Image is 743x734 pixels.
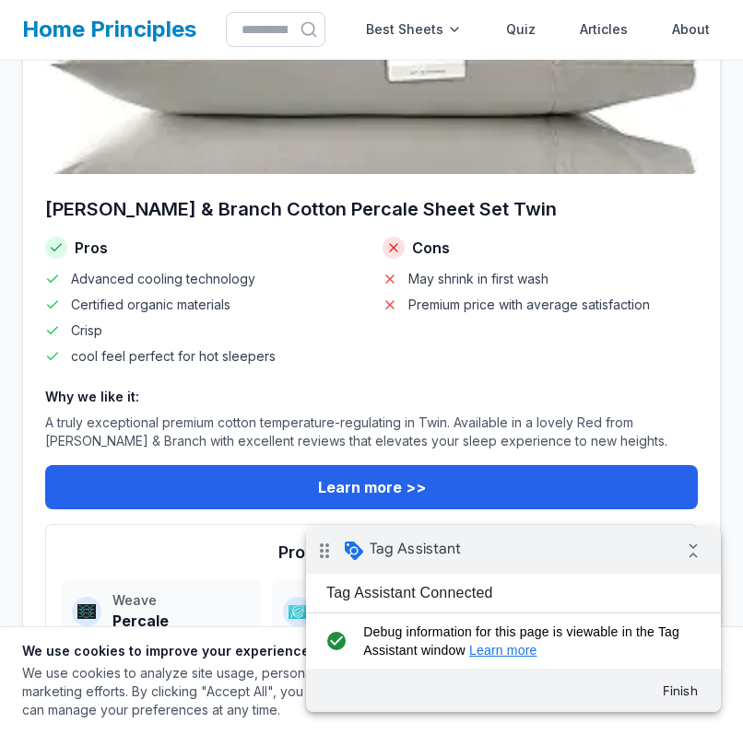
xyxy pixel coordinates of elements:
[64,12,155,30] span: Tag Assistant
[45,196,698,222] h3: [PERSON_NAME] & Branch Cotton Percale Sheet Set Twin
[383,237,698,259] h4: Cons
[61,540,682,565] h4: Product Specifications
[369,5,406,41] i: Collapse debug badge
[112,610,250,632] div: Percale
[112,591,250,610] div: Weave
[569,11,639,48] a: Articles
[341,146,407,180] button: Finish
[661,11,721,48] a: About
[45,237,360,259] h4: Pros
[71,321,102,340] span: Crisp
[22,642,524,660] h3: We use cookies to improve your experience
[408,270,548,288] span: May shrink in first wash
[57,95,384,132] span: Debug information for this page is viewable in the Tag Assistant window
[45,388,698,406] h4: Why we like it:
[289,602,307,621] img: Material
[45,465,698,509] a: Learn more >>
[77,602,96,621] img: Weave
[495,11,547,48] a: Quiz
[355,11,473,48] div: Best Sheets
[22,16,196,42] a: Home Principles
[71,270,255,288] span: Advanced cooling technology
[71,347,276,366] span: cool feel perfect for hot sleepers
[22,664,524,719] p: We use cookies to analyze site usage, personalize content, and assist with our marketing efforts....
[408,296,650,314] span: Premium price with average satisfaction
[15,95,45,132] i: check_circle
[163,115,231,130] a: Learn more
[71,296,230,314] span: Certified organic materials
[45,414,698,450] p: A truly exceptional premium cotton temperature-regulating in Twin. Available in a lovely Red from...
